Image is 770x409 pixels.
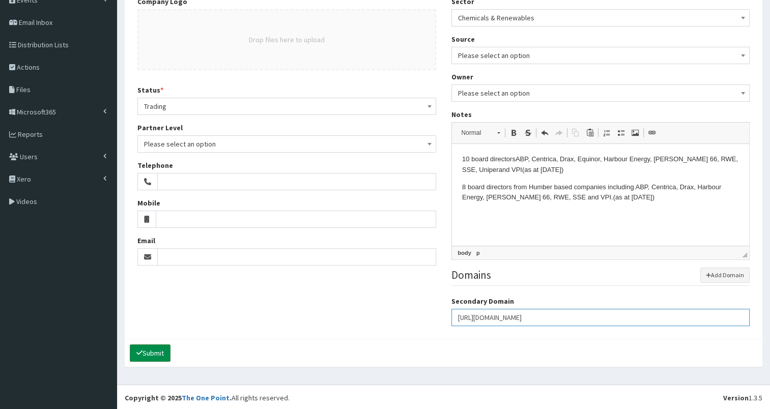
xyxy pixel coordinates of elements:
a: Bold (Ctrl+B) [506,126,521,139]
span: Trading [137,98,436,115]
span: Actions [17,63,40,72]
a: Strike Through [521,126,535,139]
b: Version [723,393,749,402]
span: Please select an option [451,84,750,102]
span: Please select an option [458,86,744,100]
a: Insert/Remove Bulleted List [614,126,628,139]
span: Chemicals & Renewables [458,11,744,25]
button: Add Domain [700,268,750,283]
legend: Domains [451,268,750,285]
a: Copy (Ctrl+C) [568,126,583,139]
button: Submit [130,344,170,362]
label: Source [451,34,475,44]
label: Owner [451,72,473,82]
label: Telephone [137,160,173,170]
a: The One Point [182,393,230,402]
a: Undo (Ctrl+Z) [537,126,552,139]
span: Reports [18,130,43,139]
span: Microsoft365 [17,107,56,116]
span: Drag to resize [742,252,747,257]
a: body element [456,248,473,257]
span: Distribution Lists [18,40,69,49]
a: Redo (Ctrl+Y) [552,126,566,139]
span: Users [20,152,38,161]
span: Please select an option [458,48,744,63]
label: Notes [451,109,472,120]
span: Trading [144,99,430,113]
span: Please select an option [451,47,750,64]
div: 1.3.5 [723,393,762,403]
strong: Copyright © 2025 . [125,393,232,402]
a: Image [628,126,642,139]
span: Please select an option [137,135,436,153]
label: Partner Level [137,123,183,133]
span: Chemicals & Renewables [451,9,750,26]
span: Normal [457,126,492,139]
span: Videos [16,197,37,206]
span: Files [16,85,31,94]
span: Please select an option [144,137,430,151]
iframe: Rich Text Editor, notes [452,144,750,246]
span: Email Inbox [19,18,52,27]
a: Normal [456,126,505,140]
a: Insert/Remove Numbered List [600,126,614,139]
label: Email [137,236,155,246]
label: Mobile [137,198,160,208]
span: Xero [17,174,31,184]
a: Link (Ctrl+L) [645,126,659,139]
label: Secondary Domain [451,296,514,306]
a: Paste (Ctrl+V) [583,126,597,139]
a: p element [474,248,482,257]
label: Status [137,85,163,95]
button: Drop files here to upload [249,35,325,45]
